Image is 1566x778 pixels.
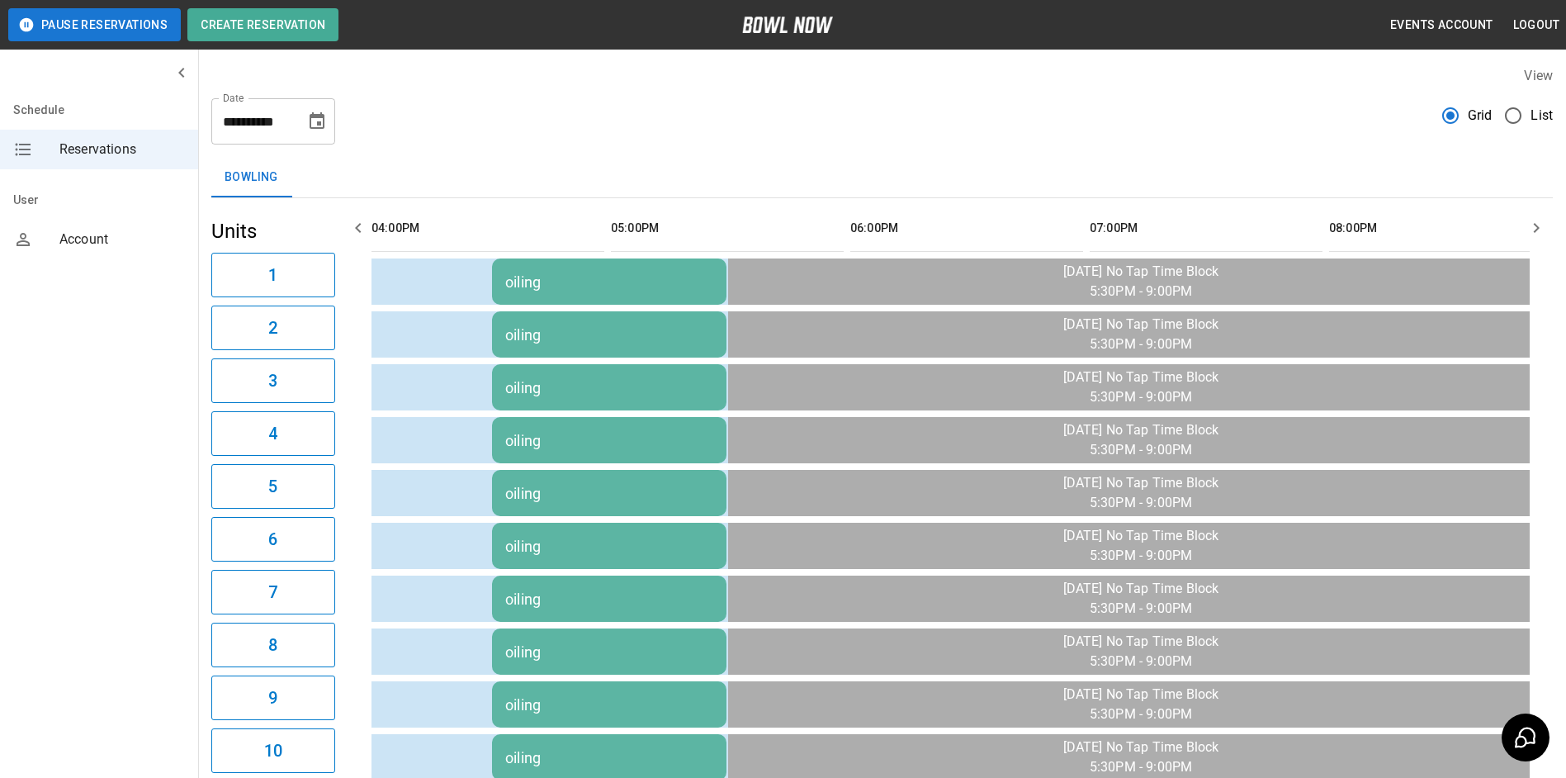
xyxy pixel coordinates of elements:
[264,738,282,764] h6: 10
[211,158,1553,197] div: inventory tabs
[505,273,713,291] div: oiling
[742,17,833,33] img: logo
[211,218,335,244] h5: Units
[59,230,185,249] span: Account
[211,358,335,403] button: 3
[1524,68,1553,83] label: View
[371,205,604,252] th: 04:00PM
[1507,10,1566,40] button: Logout
[211,517,335,562] button: 6
[1090,205,1322,252] th: 07:00PM
[8,8,181,41] button: Pause Reservations
[268,632,277,658] h6: 8
[505,643,713,661] div: oiling
[505,749,713,766] div: oiling
[211,676,335,720] button: 9
[1531,106,1553,126] span: List
[187,8,338,41] button: Create Reservation
[300,105,334,138] button: Choose date, selected date is Aug 21, 2025
[505,326,713,344] div: oiling
[1468,106,1493,126] span: Grid
[211,623,335,667] button: 8
[505,591,713,608] div: oiling
[268,579,277,605] h6: 7
[211,158,291,197] button: Bowling
[211,306,335,350] button: 2
[211,464,335,509] button: 5
[211,411,335,456] button: 4
[505,538,713,555] div: oiling
[268,315,277,341] h6: 2
[268,368,277,394] h6: 3
[268,526,277,553] h6: 6
[211,253,335,297] button: 1
[268,420,277,447] h6: 4
[211,728,335,773] button: 10
[268,262,277,288] h6: 1
[211,570,335,614] button: 7
[505,696,713,714] div: oiling
[59,140,185,159] span: Reservations
[505,379,713,396] div: oiling
[611,205,844,252] th: 05:00PM
[505,432,713,449] div: oiling
[268,473,277,500] h6: 5
[505,485,713,502] div: oiling
[268,685,277,711] h6: 9
[1384,10,1500,40] button: Events Account
[850,205,1083,252] th: 06:00PM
